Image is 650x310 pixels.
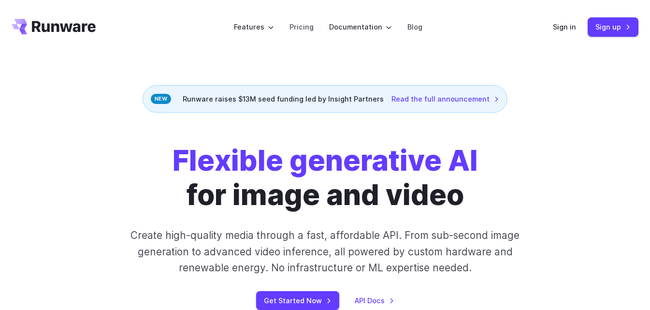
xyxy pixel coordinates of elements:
label: Features [234,21,274,32]
a: Blog [407,21,422,32]
label: Documentation [329,21,392,32]
a: Sign up [588,17,638,36]
a: API Docs [355,295,394,306]
div: Runware raises $13M seed funding led by Insight Partners [143,85,507,113]
a: Sign in [553,21,576,32]
a: Get Started Now [256,291,339,310]
a: Pricing [289,21,314,32]
h1: for image and video [173,144,478,212]
strong: Flexible generative AI [173,143,478,177]
a: Read the full announcement [391,93,499,104]
a: Go to / [12,19,96,34]
p: Create high-quality media through a fast, affordable API. From sub-second image generation to adv... [124,227,525,276]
